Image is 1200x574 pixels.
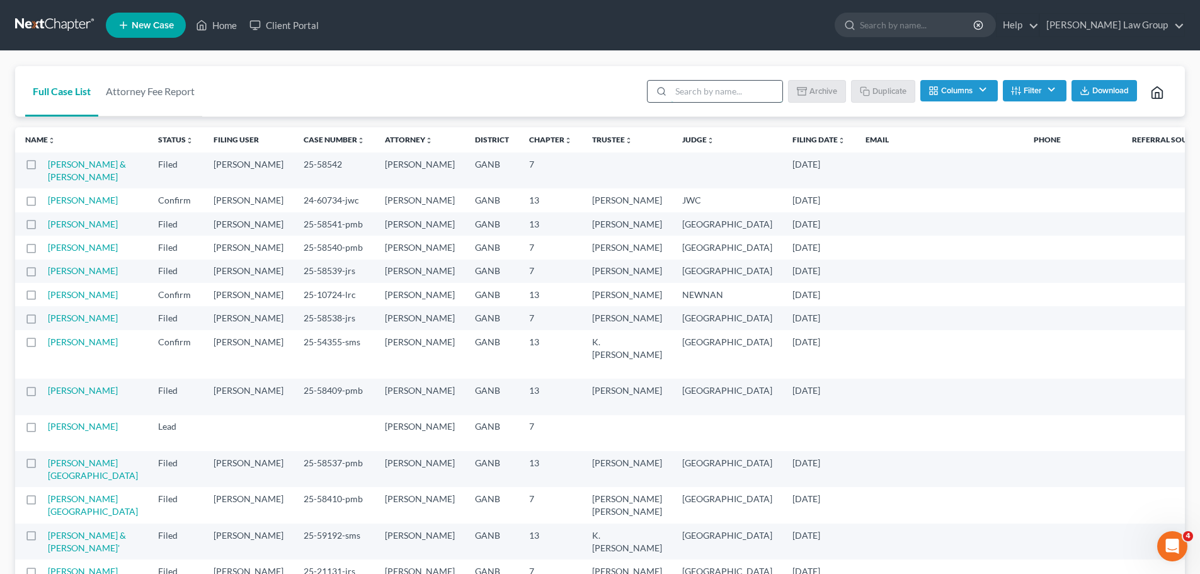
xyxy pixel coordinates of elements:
[375,212,465,236] td: [PERSON_NAME]
[782,487,855,523] td: [DATE]
[672,306,782,330] td: [GEOGRAPHIC_DATA]
[203,487,294,523] td: [PERSON_NAME]
[148,379,203,415] td: Filed
[465,451,519,487] td: GANB
[838,137,845,144] i: unfold_more
[1157,531,1187,561] iframe: Intercom live chat
[48,313,118,323] a: [PERSON_NAME]
[682,135,714,144] a: Judgeunfold_more
[1183,531,1193,541] span: 4
[294,524,375,560] td: 25-59192-sms
[672,260,782,283] td: [GEOGRAPHIC_DATA]
[294,188,375,212] td: 24-60734-jwc
[148,524,203,560] td: Filed
[519,379,582,415] td: 13
[782,236,855,259] td: [DATE]
[1003,80,1066,101] button: Filter
[782,379,855,415] td: [DATE]
[782,330,855,379] td: [DATE]
[519,236,582,259] td: 7
[519,330,582,379] td: 13
[304,135,365,144] a: Case Numberunfold_more
[672,524,782,560] td: [GEOGRAPHIC_DATA]
[148,212,203,236] td: Filed
[465,487,519,523] td: GANB
[48,289,118,300] a: [PERSON_NAME]
[294,212,375,236] td: 25-58541-pmb
[782,306,855,330] td: [DATE]
[582,260,672,283] td: [PERSON_NAME]
[1092,86,1129,96] span: Download
[465,524,519,560] td: GANB
[672,283,782,306] td: NEWNAN
[375,379,465,415] td: [PERSON_NAME]
[465,415,519,451] td: GANB
[186,137,193,144] i: unfold_more
[48,493,138,517] a: [PERSON_NAME][GEOGRAPHIC_DATA]
[375,260,465,283] td: [PERSON_NAME]
[25,135,55,144] a: Nameunfold_more
[519,212,582,236] td: 13
[465,379,519,415] td: GANB
[203,127,294,152] th: Filing User
[519,451,582,487] td: 13
[148,152,203,188] td: Filed
[465,283,519,306] td: GANB
[148,236,203,259] td: Filed
[148,487,203,523] td: Filed
[672,487,782,523] td: [GEOGRAPHIC_DATA]
[564,137,572,144] i: unfold_more
[357,137,365,144] i: unfold_more
[375,152,465,188] td: [PERSON_NAME]
[582,212,672,236] td: [PERSON_NAME]
[203,524,294,560] td: [PERSON_NAME]
[148,188,203,212] td: Confirm
[1024,127,1122,152] th: Phone
[625,137,632,144] i: unfold_more
[782,524,855,560] td: [DATE]
[148,330,203,379] td: Confirm
[529,135,572,144] a: Chapterunfold_more
[465,127,519,152] th: District
[672,188,782,212] td: JWC
[48,195,118,205] a: [PERSON_NAME]
[148,283,203,306] td: Confirm
[375,415,465,451] td: [PERSON_NAME]
[25,66,98,117] a: Full Case List
[294,260,375,283] td: 25-58539-jrs
[792,135,845,144] a: Filing Dateunfold_more
[203,330,294,379] td: [PERSON_NAME]
[582,283,672,306] td: [PERSON_NAME]
[782,260,855,283] td: [DATE]
[425,137,433,144] i: unfold_more
[375,524,465,560] td: [PERSON_NAME]
[465,236,519,259] td: GANB
[48,137,55,144] i: unfold_more
[1040,14,1184,37] a: [PERSON_NAME] Law Group
[519,306,582,330] td: 7
[997,14,1039,37] a: Help
[582,524,672,560] td: K. [PERSON_NAME]
[375,330,465,379] td: [PERSON_NAME]
[672,236,782,259] td: [GEOGRAPHIC_DATA]
[48,530,126,553] a: [PERSON_NAME] & [PERSON_NAME]'
[203,306,294,330] td: [PERSON_NAME]
[465,212,519,236] td: GANB
[190,14,243,37] a: Home
[375,487,465,523] td: [PERSON_NAME]
[782,188,855,212] td: [DATE]
[158,135,193,144] a: Statusunfold_more
[1071,80,1137,101] button: Download
[48,159,126,182] a: [PERSON_NAME] & [PERSON_NAME]
[48,219,118,229] a: [PERSON_NAME]
[582,379,672,415] td: [PERSON_NAME]
[782,283,855,306] td: [DATE]
[148,451,203,487] td: Filed
[582,451,672,487] td: [PERSON_NAME]
[294,487,375,523] td: 25-58410-pmb
[782,451,855,487] td: [DATE]
[672,379,782,415] td: [GEOGRAPHIC_DATA]
[465,188,519,212] td: GANB
[98,66,202,117] a: Attorney Fee Report
[375,451,465,487] td: [PERSON_NAME]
